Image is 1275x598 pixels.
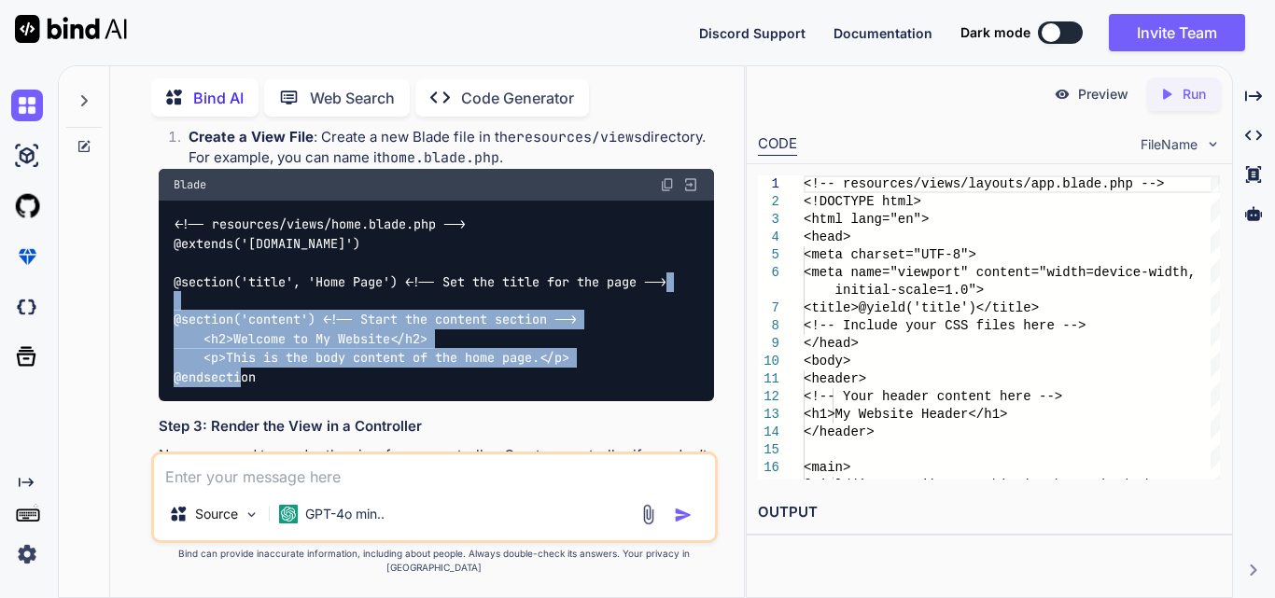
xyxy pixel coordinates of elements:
img: Pick Models [244,507,259,522]
div: 12 [758,388,779,406]
strong: Create a View File [189,128,314,146]
p: Run [1183,85,1206,104]
span: </head> [804,336,859,351]
div: 10 [758,353,779,370]
span: <body> [804,354,850,369]
img: GPT-4o mini [279,505,298,523]
p: Bind can provide inaccurate information, including about people. Always double-check its answers.... [151,547,718,575]
span: <h1>My Website Header</h1> [804,407,1007,422]
div: 17 [758,477,779,494]
img: Bind AI [15,15,127,43]
img: chat [11,90,43,121]
p: Preview [1078,85,1128,104]
h2: OUTPUT [747,491,1232,535]
img: copy [660,177,675,192]
span: <main> [804,460,850,475]
button: Documentation [834,23,932,43]
span: Documentation [834,25,932,41]
div: CODE [758,133,797,156]
p: Now, you need to render the view from a controller. Create a controller if you don’t have one, an... [159,445,714,487]
code: home.blade.php [382,148,499,167]
p: Bind AI [193,87,244,109]
button: Discord Support [699,23,806,43]
span: dth, [1164,265,1196,280]
span: <title>@yield('title')</title> [804,300,1039,315]
div: 4 [758,229,779,246]
li: : Create a new Blade file in the directory. For example, you can name it . [174,127,714,169]
div: 3 [758,211,779,229]
img: premium [11,241,43,272]
img: attachment [637,504,659,525]
img: darkCloudIdeIcon [11,291,43,323]
div: 9 [758,335,779,353]
img: Open in Browser [682,176,699,193]
span: <!-- Your header content here --> [804,389,1062,404]
img: settings [11,538,43,570]
div: 14 [758,424,779,441]
code: <!-- resources/views/home.blade.php --> @extends('[DOMAIN_NAME]') @section('title', 'Home Page') ... [174,215,666,386]
span: Blade [174,177,206,192]
div: 16 [758,459,779,477]
span: <header> [804,371,866,386]
div: 5 [758,246,779,264]
p: Source [195,505,238,523]
span: <html lang="en"> [804,212,929,227]
div: 7 [758,299,779,317]
p: Web Search [310,87,395,109]
p: GPT-4o min.. [305,505,385,523]
span: <!-- resources/views/layouts/app.blade.php --> [804,176,1164,191]
span: ody [1133,478,1156,493]
p: Code Generator [461,87,574,109]
img: chevron down [1205,136,1221,152]
div: 1 [758,175,779,193]
span: <!DOCTYPE html> [804,194,921,209]
img: githubLight [11,190,43,222]
img: ai-studio [11,140,43,172]
span: Discord Support [699,25,806,41]
div: 13 [758,406,779,424]
span: Dark mode [960,23,1030,42]
span: <!-- Include your CSS files here --> [804,318,1086,333]
img: icon [674,506,693,524]
div: 15 [758,441,779,459]
div: 11 [758,370,779,388]
h3: Step 3: Render the View in a Controller [159,416,714,438]
div: 6 [758,264,779,282]
div: 2 [758,193,779,211]
span: @yield('content') <!-- This is where the b [804,478,1133,493]
span: <meta name="viewport" content="width=device-wi [804,265,1164,280]
span: initial-scale=1.0"> [835,283,985,298]
span: </header> [804,424,875,439]
div: 8 [758,317,779,335]
span: FileName [1141,135,1198,154]
code: resources/views [516,128,642,146]
button: Invite Team [1109,14,1245,51]
span: <meta charset="UTF-8"> [804,247,976,262]
img: preview [1054,86,1071,103]
span: <head> [804,229,850,244]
